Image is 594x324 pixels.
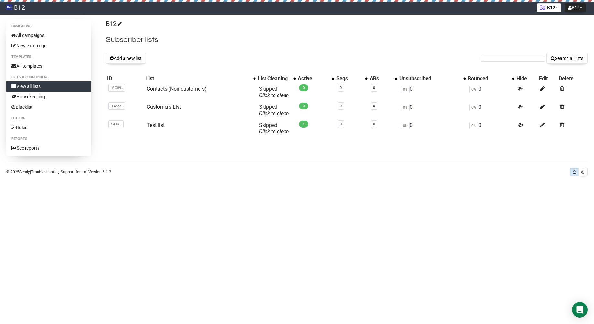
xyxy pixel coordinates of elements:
div: ARs [370,75,391,82]
a: Contacts (Non customers) [147,86,207,92]
a: B12 [106,20,121,28]
h2: Subscriber lists [106,34,588,46]
div: Edit [539,75,556,82]
div: Active [298,75,329,82]
span: Skipped [259,86,289,98]
span: 0% [469,86,478,93]
td: 0 [467,83,515,101]
a: All campaigns [6,30,91,40]
a: 0 [340,104,342,108]
th: Active: No sort applied, activate to apply an ascending sort [297,74,335,83]
a: 0 [340,86,342,90]
a: Click to clean [259,110,289,117]
div: Open Intercom Messenger [572,302,588,318]
th: ARs: No sort applied, activate to apply an ascending sort [368,74,398,83]
img: 1.png [540,5,545,10]
li: Templates [6,53,91,61]
a: Troubleshooting [31,170,60,174]
div: List Cleaning [258,75,290,82]
span: 0% [401,86,410,93]
th: Unsubscribed: No sort applied, activate to apply an ascending sort [398,74,467,83]
span: 1 [299,121,308,128]
th: Delete: No sort applied, sorting is disabled [557,74,588,83]
button: Add a new list [106,53,146,64]
p: © 2025 | | | Version 6.1.3 [6,168,111,175]
a: See reports [6,143,91,153]
button: B12 [565,3,586,12]
span: 0% [401,122,410,129]
td: 0 [398,101,467,119]
a: Click to clean [259,92,289,98]
span: 0% [401,104,410,111]
div: Delete [559,75,586,82]
td: 0 [467,119,515,138]
div: ID [107,75,143,82]
th: ID: No sort applied, sorting is disabled [106,74,144,83]
div: Hide [516,75,537,82]
a: 0 [373,86,375,90]
span: pSG89.. [108,84,125,92]
td: 0 [398,83,467,101]
a: Test list [147,122,165,128]
li: Lists & subscribers [6,73,91,81]
th: List Cleaning: No sort applied, activate to apply an ascending sort [256,74,297,83]
a: Housekeeping [6,92,91,102]
div: List [146,75,250,82]
a: 0 [340,122,342,126]
span: DDZss.. [108,102,125,110]
a: Blacklist [6,102,91,112]
button: Search all lists [546,53,588,64]
a: New campaign [6,40,91,51]
a: Sendy [19,170,30,174]
span: Skipped [259,122,289,135]
div: Unsubscribed [399,75,460,82]
div: Bounced [468,75,509,82]
span: 0 [299,103,308,109]
a: View all lists [6,81,91,92]
a: Customers List [147,104,181,110]
td: 0 [398,119,467,138]
span: Skipped [259,104,289,117]
td: 0 [467,101,515,119]
th: Segs: No sort applied, activate to apply an ascending sort [335,74,368,83]
span: 0% [469,122,478,129]
a: Support forum [61,170,86,174]
img: 83d8429b531d662e2d1277719739fdde [6,5,12,10]
a: Click to clean [259,128,289,135]
th: Edit: No sort applied, sorting is disabled [538,74,557,83]
th: Hide: No sort applied, sorting is disabled [515,74,538,83]
a: Rules [6,122,91,133]
span: 0% [469,104,478,111]
li: Reports [6,135,91,143]
th: Bounced: No sort applied, activate to apply an ascending sort [467,74,515,83]
button: B12 [537,3,561,12]
li: Campaigns [6,22,91,30]
a: 0 [373,122,375,126]
th: List: No sort applied, activate to apply an ascending sort [144,74,256,83]
a: All templates [6,61,91,71]
li: Others [6,115,91,122]
a: 0 [373,104,375,108]
span: 0 [299,84,308,91]
div: Segs [336,75,362,82]
span: syFrk.. [108,120,124,128]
